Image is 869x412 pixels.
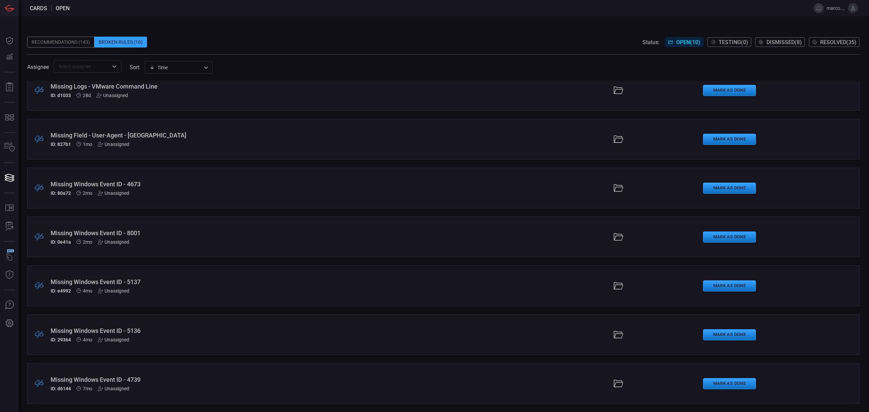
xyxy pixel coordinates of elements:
h5: ID: e4992 [51,288,71,294]
span: Open ( 10 ) [676,39,700,45]
button: Ask Us A Question [1,297,18,313]
label: sort [130,64,140,71]
button: ALERT ANALYSIS [1,218,18,235]
button: Inventory [1,139,18,156]
button: Mark as Done [703,378,756,389]
button: Open(10) [665,37,703,47]
input: Select assignee [56,62,108,71]
div: Missing Windows Event ID - 5136 [51,327,375,334]
h5: ID: d1033 [51,93,71,98]
span: Testing ( 0 ) [719,39,748,45]
span: Cards [30,5,47,12]
div: Missing Windows Event ID - 4739 [51,376,375,383]
div: Unassigned [98,142,129,147]
h5: ID: 0e41a [51,239,71,245]
button: Dashboard [1,33,18,49]
button: MITRE - Detection Posture [1,109,18,126]
div: Unassigned [96,93,128,98]
div: Recommendations (143) [27,37,94,48]
div: Missing Windows Event ID - 4673 [51,181,375,188]
h5: ID: 80a72 [51,190,71,196]
span: Dismissed ( 8 ) [766,39,802,45]
span: open [56,5,70,12]
button: Testing(0) [707,37,751,47]
button: Rule Catalog [1,200,18,216]
h5: ID: d6144 [51,386,71,391]
div: Missing Windows Event ID - 5137 [51,278,375,285]
div: Unassigned [98,190,129,196]
span: Feb 11, 2025 8:08 AM [83,386,92,391]
div: Time [149,64,202,71]
button: Mark as Done [703,183,756,194]
div: Unassigned [98,337,129,342]
h5: ID: 29364 [51,337,71,342]
button: Mark as Done [703,280,756,292]
div: Missing Field - User-Agent - Palo Alto [51,132,375,139]
div: Missing Windows Event ID - 8001 [51,229,375,237]
button: Cards [1,170,18,186]
h5: ID: 827b1 [51,142,71,147]
span: marco.[PERSON_NAME] [827,5,845,11]
div: Unassigned [98,288,129,294]
button: Threat Intelligence [1,267,18,283]
div: Missing Logs - VMware Command Line [51,83,375,90]
span: Aug 28, 2025 3:28 AM [83,93,91,98]
span: May 27, 2025 4:51 AM [83,337,92,342]
span: May 27, 2025 4:51 AM [83,288,92,294]
button: Mark as Done [703,134,756,145]
div: Unassigned [98,386,129,391]
span: Aug 05, 2025 6:37 AM [83,239,92,245]
button: Detections [1,49,18,65]
span: Status: [643,39,660,45]
button: Mark as Done [703,231,756,243]
button: Reports [1,79,18,95]
button: Mark as Done [703,329,756,340]
span: Assignee [27,64,49,70]
div: Broken Rules (10) [94,37,147,48]
div: Unassigned [98,239,129,245]
button: Open [110,62,119,71]
button: Dismissed(8) [755,37,805,47]
button: Resolved(35) [809,37,859,47]
span: Resolved ( 35 ) [820,39,856,45]
span: Aug 05, 2025 6:38 AM [83,190,92,196]
button: Mark as Done [703,85,756,96]
span: Aug 19, 2025 8:56 AM [83,142,92,147]
button: Preferences [1,315,18,332]
button: Wingman [1,248,18,265]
